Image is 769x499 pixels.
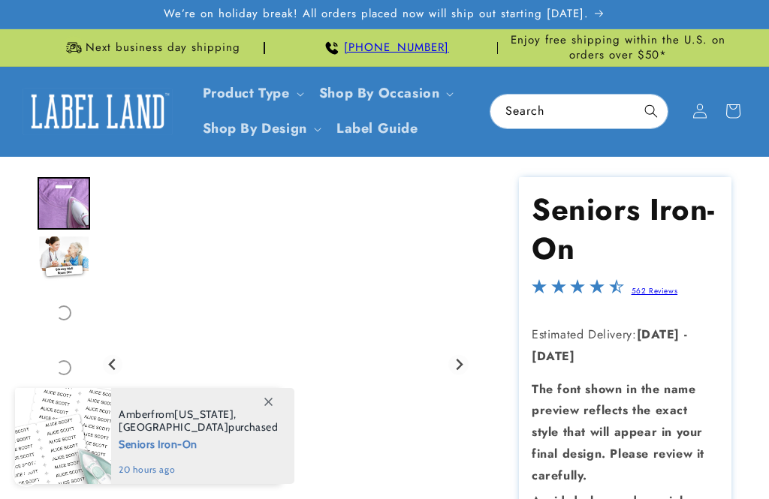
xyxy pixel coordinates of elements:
[532,324,718,368] p: Estimated Delivery:
[38,232,90,284] div: Go to slide 2
[23,88,173,134] img: Label Land
[637,326,680,343] strong: [DATE]
[194,111,327,146] summary: Shop By Design
[532,190,718,268] h1: Seniors Iron-On
[174,407,234,421] span: [US_STATE]
[327,111,427,146] a: Label Guide
[619,434,754,484] iframe: Gorgias live chat messenger
[504,29,731,66] div: Announcement
[532,347,575,365] strong: [DATE]
[38,29,265,66] div: Announcement
[103,355,123,375] button: Go to last slide
[310,76,460,111] summary: Shop By Occasion
[344,39,449,56] a: [PHONE_NUMBER]
[532,380,704,484] strong: The font shown in the name preview reflects the exact style that will appear in your final design...
[203,83,290,103] a: Product Type
[38,287,90,339] div: Go to slide 3
[17,83,179,140] a: Label Land
[86,41,240,56] span: Next business day shipping
[632,285,678,296] a: 562 Reviews
[336,120,418,137] span: Label Guide
[448,355,469,375] button: Next slide
[635,95,668,128] button: Search
[38,341,90,394] div: Go to slide 4
[119,420,228,434] span: [GEOGRAPHIC_DATA]
[203,119,307,138] a: Shop By Design
[684,326,688,343] strong: -
[38,235,90,281] img: Nurse with an elderly woman and an iron on label
[194,76,310,111] summary: Product Type
[532,283,623,300] span: 4.4-star overall rating
[119,407,151,421] span: Amber
[38,177,90,230] div: Go to slide 1
[119,408,279,434] span: from , purchased
[271,29,499,66] div: Announcement
[164,7,589,22] span: We’re on holiday break! All orders placed now will ship out starting [DATE].
[319,85,440,102] span: Shop By Occasion
[38,177,90,230] img: Iron on name label being ironed to shirt
[504,33,731,62] span: Enjoy free shipping within the U.S. on orders over $50*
